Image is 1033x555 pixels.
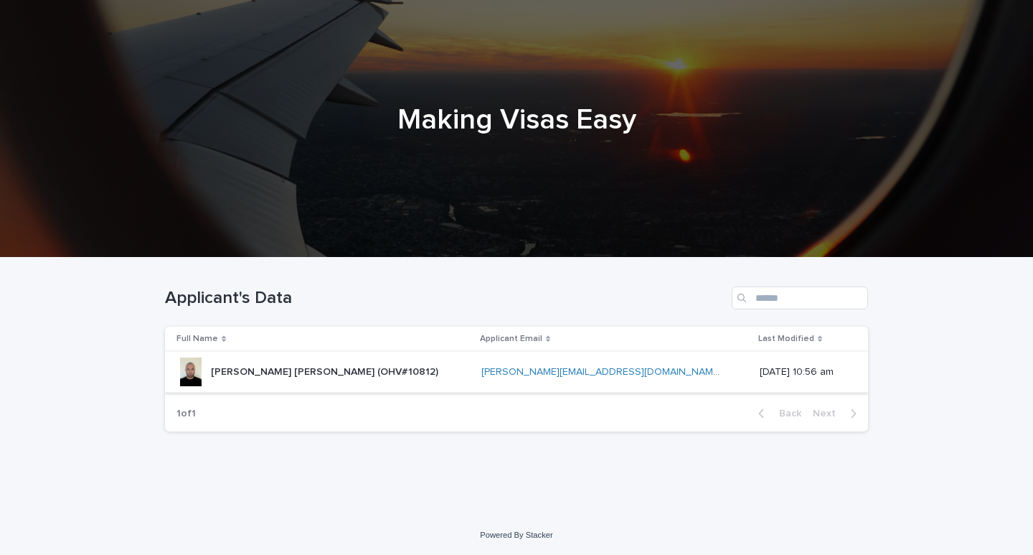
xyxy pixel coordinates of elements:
p: Full Name [176,331,218,347]
p: [PERSON_NAME] [PERSON_NAME] (OHV#10812) [211,363,441,378]
p: Last Modified [758,331,814,347]
p: [DATE] 10:56 am [760,366,845,378]
input: Search [732,286,868,309]
h1: Applicant's Data [165,288,726,309]
h1: Making Visas Easy [165,103,868,137]
p: 1 of 1 [165,396,207,432]
button: Next [807,407,868,420]
span: Next [813,409,844,419]
a: [PERSON_NAME][EMAIL_ADDRESS][DOMAIN_NAME] [481,367,722,377]
span: Back [770,409,801,419]
a: Powered By Stacker [480,531,552,539]
tr: [PERSON_NAME] [PERSON_NAME] (OHV#10812)[PERSON_NAME] [PERSON_NAME] (OHV#10812) [PERSON_NAME][EMAI... [165,352,868,393]
button: Back [747,407,807,420]
p: Applicant Email [480,331,542,347]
